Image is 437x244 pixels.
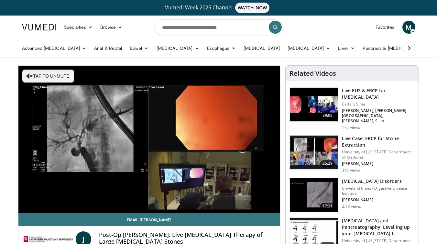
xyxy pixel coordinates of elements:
h3: [MEDICAL_DATA] Disorders [342,178,415,184]
a: Anal & Rectal [90,42,126,55]
p: [PERSON_NAME] [342,197,415,203]
a: 17:21 [MEDICAL_DATA] Disorders Cleveland Clinic - Digestive Disease Institute [PERSON_NAME] 2.1K ... [290,178,415,212]
a: Liver [334,42,358,55]
input: Search topics, interventions [154,19,283,35]
img: 988aa6cd-5af5-4b12-ac8b-5ddcd403959d.150x105_q85_crop-smart_upscale.jpg [290,88,338,121]
img: VuMedi Logo [22,24,56,30]
a: Advanced [MEDICAL_DATA] [18,42,91,55]
a: Esophagus [203,42,240,55]
button: Tap to unmute [22,70,74,83]
p: 310 views [342,168,360,173]
img: 48af654a-1c49-49ef-8b1b-08112d907465.150x105_q85_crop-smart_upscale.jpg [290,136,338,169]
a: Vumedi Week 2025 ChannelWATCH NOW [23,3,414,13]
span: WATCH NOW [235,3,269,13]
h3: [MEDICAL_DATA] and Pancreatography: Levelling up your [MEDICAL_DATA] I… [342,217,415,237]
a: Favorites [372,21,399,34]
a: Browse [96,21,126,34]
a: M [402,21,415,34]
p: Cedars Sinai [342,102,415,107]
video-js: Video Player [18,66,280,213]
p: [PERSON_NAME] [342,161,415,166]
span: 25:29 [320,160,335,167]
p: University of [US_STATE] Department of Medicine [342,150,415,160]
h3: Live EUS & ERCP for [MEDICAL_DATA] [342,87,415,100]
a: Pancreas & [MEDICAL_DATA] [359,42,434,55]
p: [PERSON_NAME], [PERSON_NAME][GEOGRAPHIC_DATA], [PERSON_NAME], S. Lo [342,108,415,124]
img: 2be06fa1-8f42-4bab-b66d-9367dd3d8d02.150x105_q85_crop-smart_upscale.jpg [290,178,338,212]
a: [MEDICAL_DATA] [240,42,284,55]
a: Email [PERSON_NAME] [18,213,280,226]
p: 175 views [342,125,360,130]
p: Cleveland Clinic - Digestive Disease Institute [342,186,415,196]
a: [MEDICAL_DATA] [153,42,203,55]
span: 17:21 [320,203,335,209]
a: Bowel [126,42,152,55]
span: 39:08 [320,112,335,119]
p: 2.1K views [342,204,361,209]
a: 39:08 Live EUS & ERCP for [MEDICAL_DATA] Cedars Sinai [PERSON_NAME], [PERSON_NAME][GEOGRAPHIC_DAT... [290,87,415,130]
a: [MEDICAL_DATA] [284,42,334,55]
a: 25:29 Live Case: ERCP for Stone Extraction University of [US_STATE] Department of Medicine [PERSO... [290,135,415,173]
a: Specialties [60,21,97,34]
h3: Live Case: ERCP for Stone Extraction [342,135,415,148]
h4: Related Videos [290,70,336,77]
